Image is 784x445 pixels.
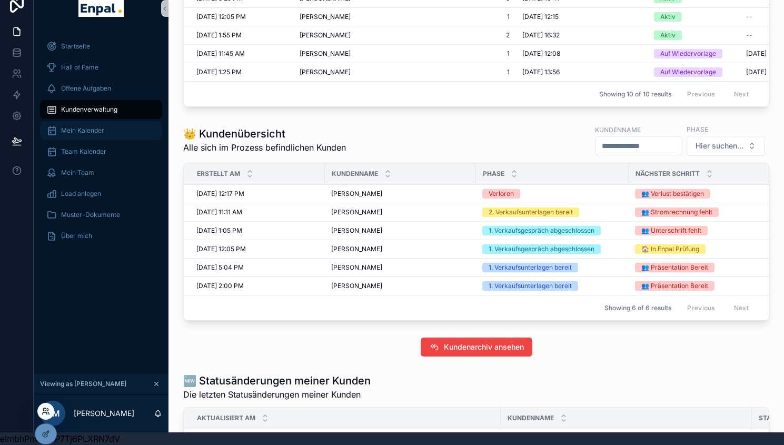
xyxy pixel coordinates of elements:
[196,31,287,39] a: [DATE] 1:55 PM
[604,304,671,312] span: Showing 6 of 6 results
[489,226,594,235] div: 1. Verkaufsgespräch abgeschlossen
[196,282,319,290] a: [DATE] 2:00 PM
[508,414,554,422] span: Kundenname
[196,245,319,253] a: [DATE] 12:05 PM
[40,100,162,119] a: Kundenverwaltung
[61,126,104,135] span: Mein Kalender
[522,50,641,58] a: [DATE] 12:08
[183,373,371,388] h1: 🆕 Statusänderungen meiner Kunden
[489,207,573,217] div: 2. Verkaufsunterlagen bereit
[300,31,351,39] span: [PERSON_NAME]
[196,263,244,272] span: [DATE] 5:04 PM
[641,189,704,199] div: 👥 Verlust bestätigen
[34,29,168,259] div: scrollable content
[746,68,767,76] span: [DATE]
[196,263,319,272] a: [DATE] 5:04 PM
[40,226,162,245] a: Über mich
[196,50,245,58] span: [DATE] 11:45 AM
[654,49,739,58] a: Auf Wiedervorlage
[196,226,242,235] span: [DATE] 1:05 PM
[408,31,510,39] a: 2
[408,13,510,21] a: 1
[61,105,117,114] span: Kundenverwaltung
[331,263,470,272] a: [PERSON_NAME]
[61,232,92,240] span: Über mich
[408,68,510,76] a: 1
[641,207,712,217] div: 👥 Stromrechnung fehlt
[196,208,242,216] span: [DATE] 11:11 AM
[300,50,395,58] a: [PERSON_NAME]
[746,13,752,21] span: --
[654,12,739,22] a: Aktiv
[482,263,622,272] a: 1. Verkaufsunterlagen bereit
[641,263,708,272] div: 👥 Präsentation Bereit
[183,141,346,154] span: Alle sich im Prozess befindlichen Kunden
[196,13,287,21] a: [DATE] 12:05 PM
[300,50,351,58] span: [PERSON_NAME]
[522,31,641,39] a: [DATE] 16:32
[300,31,395,39] a: [PERSON_NAME]
[196,68,242,76] span: [DATE] 1:25 PM
[489,263,572,272] div: 1. Verkaufsunterlagen bereit
[196,226,319,235] a: [DATE] 1:05 PM
[522,50,560,58] span: [DATE] 12:08
[61,147,106,156] span: Team Kalender
[40,205,162,224] a: Muster-Dokumente
[331,190,470,198] a: [PERSON_NAME]
[654,31,739,40] a: Aktiv
[331,282,470,290] a: [PERSON_NAME]
[196,190,319,198] a: [DATE] 12:17 PM
[331,245,382,253] span: [PERSON_NAME]
[61,84,111,93] span: Offene Aufgaben
[40,37,162,56] a: Startseite
[595,125,641,134] label: Kundenname
[61,63,98,72] span: Hall of Fame
[300,68,395,76] a: [PERSON_NAME]
[660,49,716,58] div: Auf Wiedervorlage
[331,245,470,253] a: [PERSON_NAME]
[331,208,470,216] a: [PERSON_NAME]
[482,226,622,235] a: 1. Verkaufsgespräch abgeschlossen
[183,126,346,141] h1: 👑 Kundenübersicht
[660,67,716,77] div: Auf Wiedervorlage
[196,13,246,21] span: [DATE] 12:05 PM
[660,12,676,22] div: Aktiv
[444,342,524,352] span: Kundenarchiv ansehen
[489,244,594,254] div: 1. Verkaufsgespräch abgeschlossen
[40,79,162,98] a: Offene Aufgaben
[74,408,134,419] p: [PERSON_NAME]
[196,282,244,290] span: [DATE] 2:00 PM
[40,380,126,388] span: Viewing as [PERSON_NAME]
[61,211,120,219] span: Muster-Dokumente
[654,67,739,77] a: Auf Wiedervorlage
[522,31,560,39] span: [DATE] 16:32
[196,245,246,253] span: [DATE] 12:05 PM
[300,68,351,76] span: [PERSON_NAME]
[197,170,240,178] span: Erstellt Am
[641,244,699,254] div: 🏠 In Enpal Prüfung
[421,338,532,357] button: Kundenarchiv ansehen
[196,68,287,76] a: [DATE] 1:25 PM
[489,281,572,291] div: 1. Verkaufsunterlagen bereit
[483,170,504,178] span: Phase
[183,388,371,401] span: Die letzten Statusänderungen meiner Kunden
[482,244,622,254] a: 1. Verkaufsgespräch abgeschlossen
[599,90,671,98] span: Showing 10 of 10 results
[408,50,510,58] a: 1
[61,42,90,51] span: Startseite
[489,189,514,199] div: Verloren
[331,190,382,198] span: [PERSON_NAME]
[660,31,676,40] div: Aktiv
[641,281,708,291] div: 👥 Präsentation Bereit
[331,282,382,290] span: [PERSON_NAME]
[196,31,242,39] span: [DATE] 1:55 PM
[482,207,622,217] a: 2. Verkaufsunterlagen bereit
[196,208,319,216] a: [DATE] 11:11 AM
[482,281,622,291] a: 1. Verkaufsunterlagen bereit
[61,190,101,198] span: Lead anlegen
[40,58,162,77] a: Hall of Fame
